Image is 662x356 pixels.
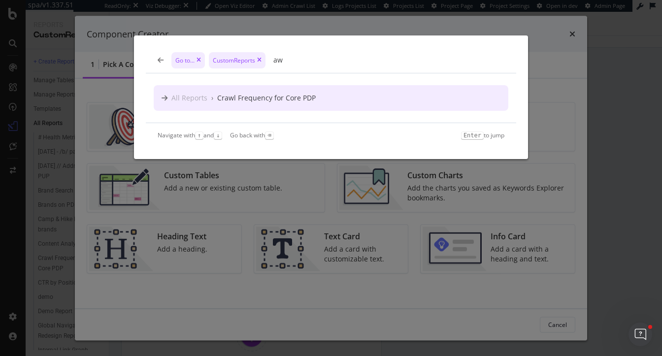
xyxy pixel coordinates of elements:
[230,131,273,139] div: Go back with
[461,131,484,139] kbd: Enter
[265,131,273,139] kbd: ⌫
[195,131,203,139] kbd: ↑
[461,131,504,139] div: to jump
[171,93,207,103] div: All Reports
[214,131,222,139] kbd: ↓
[629,323,652,346] iframe: Intercom live chat
[273,55,504,65] input: CustomReports
[134,35,528,159] div: modal
[209,52,265,68] div: CustomReports
[217,93,316,103] div: Crawl Frequency for Core PDP
[211,93,213,103] div: ›
[171,52,205,68] div: Go to...
[158,131,222,139] div: Navigate with and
